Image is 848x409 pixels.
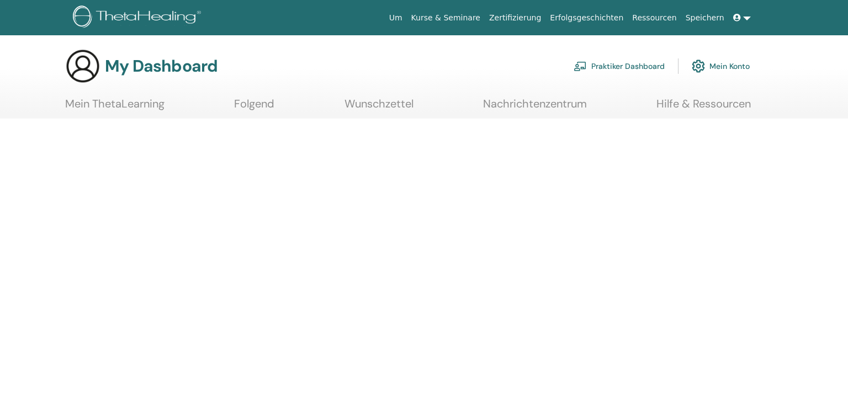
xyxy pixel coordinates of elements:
[105,56,218,76] h3: My Dashboard
[483,97,587,119] a: Nachrichtenzentrum
[692,54,750,78] a: Mein Konto
[65,97,165,119] a: Mein ThetaLearning
[656,97,751,119] a: Hilfe & Ressourcen
[628,8,681,28] a: Ressourcen
[65,49,100,84] img: generic-user-icon.jpg
[574,61,587,71] img: chalkboard-teacher.svg
[234,97,274,119] a: Folgend
[485,8,545,28] a: Zertifizierung
[344,97,414,119] a: Wunschzettel
[574,54,665,78] a: Praktiker Dashboard
[545,8,628,28] a: Erfolgsgeschichten
[407,8,485,28] a: Kurse & Seminare
[385,8,407,28] a: Um
[73,6,205,30] img: logo.png
[681,8,729,28] a: Speichern
[692,57,705,76] img: cog.svg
